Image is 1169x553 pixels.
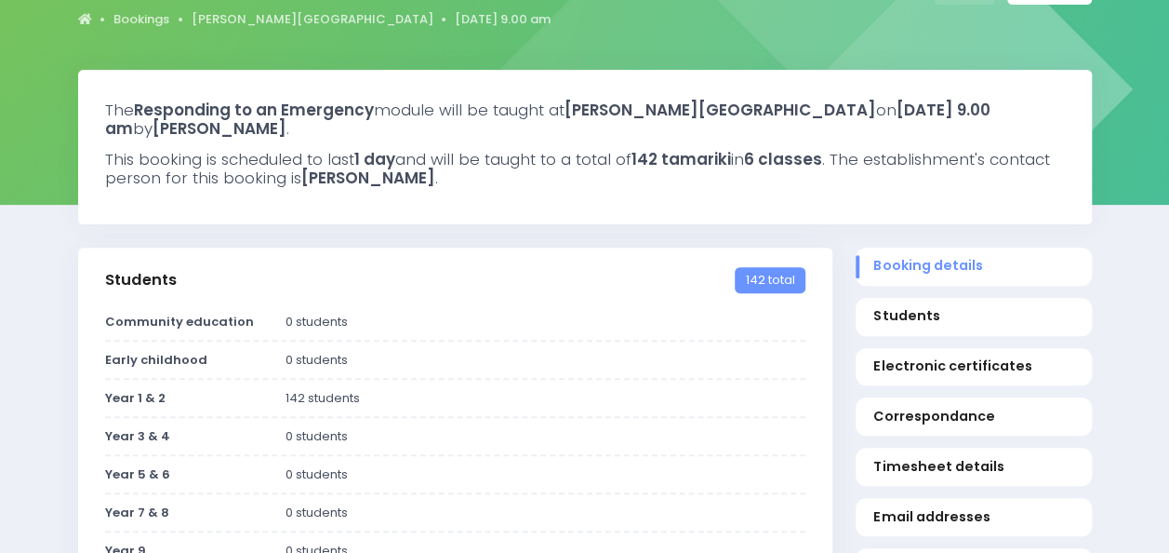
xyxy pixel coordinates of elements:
[105,99,990,140] strong: [DATE] 9.00 am
[105,351,207,369] strong: Early childhood
[274,351,817,370] div: 0 students
[735,267,804,293] span: 142 total
[856,498,1092,536] a: Email addresses
[455,10,551,29] a: [DATE] 9.00 am
[105,427,170,445] strong: Year 3 & 4
[873,457,1073,477] span: Timesheet details
[105,465,170,483] strong: Year 5 & 6
[873,507,1073,527] span: Email addresses
[354,148,395,170] strong: 1 day
[301,167,435,189] strong: [PERSON_NAME]
[856,398,1092,436] a: Correspondance
[856,448,1092,486] a: Timesheet details
[873,256,1073,276] span: Booking details
[134,99,374,121] strong: Responding to an Emergency
[105,271,177,290] h3: Students
[153,117,286,140] strong: [PERSON_NAME]
[274,504,817,522] div: 0 students
[105,150,1065,188] h3: This booking is scheduled to last and will be taught to a total of in . The establishment's conta...
[105,101,1065,139] h3: The module will be taught at on by .
[274,465,817,484] div: 0 students
[192,10,433,29] a: [PERSON_NAME][GEOGRAPHIC_DATA]
[105,313,254,330] strong: Community education
[873,407,1073,426] span: Correspondance
[105,389,166,407] strong: Year 1 & 2
[113,10,169,29] a: Bookings
[105,504,169,521] strong: Year 7 & 8
[873,306,1073,326] span: Students
[274,313,817,331] div: 0 students
[856,298,1092,336] a: Students
[631,148,731,170] strong: 142 tamariki
[873,357,1073,376] span: Electronic certificates
[274,389,817,408] div: 142 students
[744,148,822,170] strong: 6 classes
[856,248,1092,286] a: Booking details
[274,427,817,446] div: 0 students
[856,348,1092,386] a: Electronic certificates
[565,99,876,121] strong: [PERSON_NAME][GEOGRAPHIC_DATA]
